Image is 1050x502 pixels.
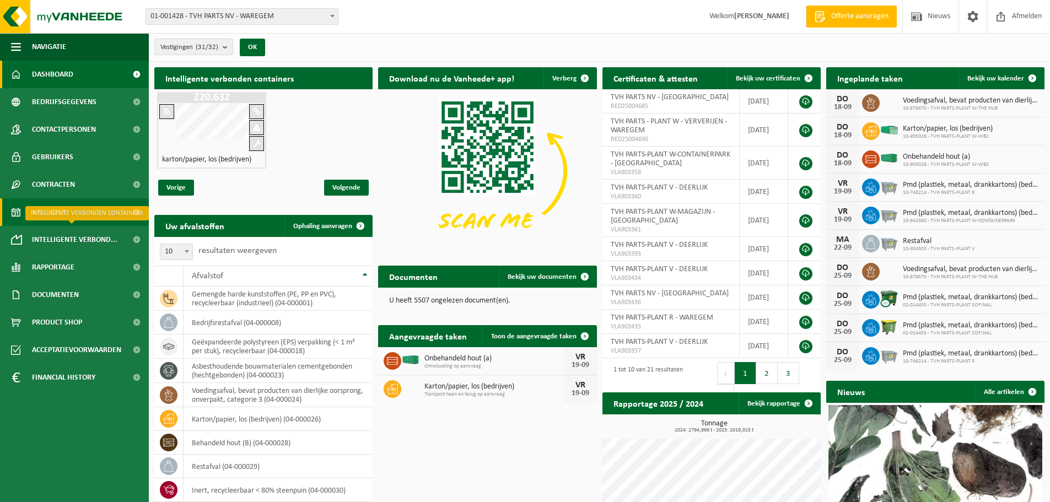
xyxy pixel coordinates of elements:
[611,338,708,346] span: TVH PARTS-PLANT V - DEERLIJK
[611,168,731,177] span: VLA903358
[491,333,577,340] span: Toon de aangevraagde taken
[903,190,1039,196] span: 10-748214 - TVH PARTS-PLANT R
[611,241,708,249] span: TVH PARTS-PLANT V - DEERLIJK
[832,132,854,139] div: 18-09
[569,381,591,390] div: VR
[903,321,1039,330] span: Pmd (plastiek, metaal, drankkartons) (bedrijven)
[293,223,352,230] span: Ophaling aanvragen
[903,246,975,252] span: 10-904503 - TVH PARTS-PLANT V
[32,171,75,198] span: Contracten
[959,67,1043,89] a: Bekijk uw kalender
[832,272,854,280] div: 25-09
[826,67,914,89] h2: Ingeplande taken
[832,179,854,188] div: VR
[611,135,731,144] span: RED25004690
[32,88,96,116] span: Bedrijfsgegevens
[154,67,373,89] h2: Intelligente verbonden containers
[184,287,373,311] td: gemengde harde kunststoffen (PE, PP en PVC), recycleerbaar (industrieel) (04-000001)
[903,358,1039,365] span: 10-748214 - TVH PARTS-PLANT R
[378,67,525,89] h2: Download nu de Vanheede+ app!
[378,266,449,287] h2: Documenten
[543,67,596,89] button: Verberg
[975,381,1043,403] a: Alle artikelen
[32,226,117,253] span: Intelligente verbond...
[734,12,789,20] strong: [PERSON_NAME]
[903,181,1039,190] span: Pmd (plastiek, metaal, drankkartons) (bedrijven)
[608,420,821,433] h3: Tonnage
[508,273,577,280] span: Bekijk uw documenten
[880,233,898,252] img: WB-2500-GAL-GY-01
[184,311,373,334] td: bedrijfsrestafval (04-000008)
[160,244,193,260] span: 10
[569,390,591,397] div: 19-09
[154,39,233,55] button: Vestigingen(31/32)
[378,89,596,253] img: Download de VHEPlus App
[184,478,373,502] td: inert, recycleerbaar < 80% steenpuin (04-000030)
[611,225,731,234] span: VLA903361
[611,93,729,101] span: TVH PARTS NV - [GEOGRAPHIC_DATA]
[903,153,989,161] span: Onbehandeld hout (a)
[740,204,788,237] td: [DATE]
[717,384,734,406] button: Next
[832,357,854,364] div: 25-09
[146,8,338,25] span: 01-001428 - TVH PARTS NV - WAREGEM
[608,428,821,433] span: 2024: 2794,966 t - 2025: 2019,015 t
[389,297,585,305] p: U heeft 5507 ongelezen document(en).
[832,95,854,104] div: DO
[611,298,731,307] span: VLA903436
[32,336,121,364] span: Acceptatievoorwaarden
[756,362,778,384] button: 2
[184,431,373,455] td: behandeld hout (B) (04-000028)
[482,325,596,347] a: Toon de aangevraagde taken
[32,61,73,88] span: Dashboard
[903,274,1039,280] span: 10-878670 - TVH PARTS-PLANT W-THE HUB
[198,246,277,255] label: resultaten weergeven
[832,188,854,196] div: 19-09
[602,67,709,89] h2: Certificaten & attesten
[424,363,563,370] span: Omwisseling op aanvraag
[160,244,192,260] span: 10
[184,455,373,478] td: restafval (04-000029)
[903,265,1039,274] span: Voedingsafval, bevat producten van dierlijke oorsprong, onverpakt, categorie 3
[903,237,975,246] span: Restafval
[880,125,898,135] img: HK-XP-30-GN-00
[611,117,727,134] span: TVH PARTS - PLANT W - VERVERIJEN - WAREGEM
[611,265,708,273] span: TVH PARTS-PLANT V - DEERLIJK
[184,407,373,431] td: karton/papier, los (bedrijven) (04-000026)
[903,96,1039,105] span: Voedingsafval, bevat producten van dierlijke oorsprong, onverpakt, categorie 3
[162,156,251,164] h4: karton/papier, los (bedrijven)
[826,381,876,402] h2: Nieuws
[832,320,854,328] div: DO
[735,362,756,384] button: 1
[739,392,820,414] a: Bekijk rapportage
[611,192,731,201] span: VLA903360
[611,250,731,258] span: VLA903393
[832,151,854,160] div: DO
[740,237,788,261] td: [DATE]
[828,11,891,22] span: Offerte aanvragen
[424,391,563,398] span: Transport heen en terug op aanvraag
[903,302,1039,309] span: 02-014455 - TVH PARTS-PLANT SOFINAL
[903,349,1039,358] span: Pmd (plastiek, metaal, drankkartons) (bedrijven)
[832,292,854,300] div: DO
[778,362,799,384] button: 3
[424,354,563,363] span: Onbehandeld hout (a)
[740,147,788,180] td: [DATE]
[32,33,66,61] span: Navigatie
[284,215,371,237] a: Ophaling aanvragen
[32,116,96,143] span: Contactpersonen
[32,364,95,391] span: Financial History
[184,334,373,359] td: geëxpandeerde polystyreen (EPS) verpakking (< 1 m² per stuk), recycleerbaar (04-000018)
[832,216,854,224] div: 19-09
[401,355,420,365] img: HK-XC-40-GN-00
[160,92,263,103] h1: Z20.632
[903,161,989,168] span: 10-905028 - TVH PARTS-PLANT W-WB2
[880,177,898,196] img: WB-2500-GAL-GY-01
[499,266,596,288] a: Bekijk uw documenten
[184,359,373,383] td: asbesthoudende bouwmaterialen cementgebonden (hechtgebonden) (04-000023)
[611,347,731,355] span: VLA903357
[740,114,788,147] td: [DATE]
[832,244,854,252] div: 22-09
[832,104,854,111] div: 18-09
[806,6,897,28] a: Offerte aanvragen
